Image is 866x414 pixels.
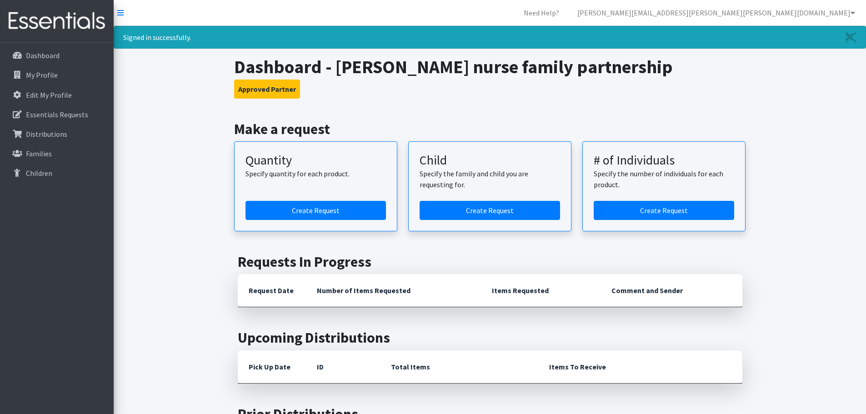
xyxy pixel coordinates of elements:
h1: Dashboard - [PERSON_NAME] nurse family partnership [234,56,746,78]
p: Edit My Profile [26,90,72,100]
a: [PERSON_NAME][EMAIL_ADDRESS][PERSON_NAME][PERSON_NAME][DOMAIN_NAME] [570,4,862,22]
p: Specify quantity for each product. [245,168,386,179]
a: Create a request by quantity [245,201,386,220]
div: Signed in successfully. [114,26,866,49]
img: HumanEssentials [4,6,110,36]
h3: Child [420,153,560,168]
button: Approved Partner [234,80,300,99]
th: Request Date [238,274,306,307]
a: Essentials Requests [4,105,110,124]
h3: # of Individuals [594,153,734,168]
a: Close [836,26,866,48]
p: Children [26,169,52,178]
th: Items Requested [481,274,601,307]
th: Total Items [380,350,538,384]
a: Families [4,145,110,163]
th: Items To Receive [538,350,742,384]
th: Pick Up Date [238,350,306,384]
p: My Profile [26,70,58,80]
p: Distributions [26,130,67,139]
h2: Make a request [234,120,746,138]
h2: Requests In Progress [238,253,742,270]
a: My Profile [4,66,110,84]
a: Distributions [4,125,110,143]
p: Specify the number of individuals for each product. [594,168,734,190]
a: Create a request by number of individuals [594,201,734,220]
p: Families [26,149,52,158]
h2: Upcoming Distributions [238,329,742,346]
a: Edit My Profile [4,86,110,104]
p: Essentials Requests [26,110,88,119]
a: Dashboard [4,46,110,65]
a: Children [4,164,110,182]
th: Number of Items Requested [306,274,481,307]
a: Create a request for a child or family [420,201,560,220]
p: Dashboard [26,51,60,60]
th: Comment and Sender [601,274,742,307]
th: ID [306,350,380,384]
p: Specify the family and child you are requesting for. [420,168,560,190]
h3: Quantity [245,153,386,168]
a: Need Help? [516,4,566,22]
